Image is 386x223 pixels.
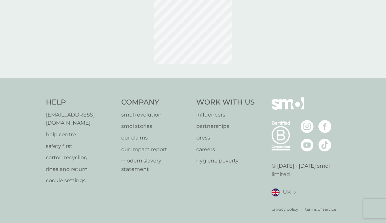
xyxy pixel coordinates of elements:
[46,130,115,139] a: help centre
[283,188,291,196] span: UK
[121,134,190,142] a: our claims
[46,153,115,162] a: carton recycling
[294,191,296,194] img: select a new location
[121,122,190,130] a: smol stories
[272,97,304,119] img: smol
[196,111,255,119] a: influencers
[318,139,331,151] img: visit the smol Tiktok page
[272,188,280,196] img: UK flag
[121,111,190,119] a: smol revolution
[46,97,115,107] h4: Help
[121,157,190,173] a: modern slavery statement
[196,145,255,154] a: careers
[272,162,340,178] p: © [DATE] - [DATE] smol limited
[46,142,115,151] a: safety first
[46,111,115,127] a: [EMAIL_ADDRESS][DOMAIN_NAME]
[196,157,255,165] a: hygiene poverty
[196,122,255,130] a: partnerships
[46,165,115,173] a: rinse and return
[196,134,255,142] a: press
[318,120,331,133] img: visit the smol Facebook page
[196,97,255,107] h4: Work With Us
[46,176,115,185] a: cookie settings
[272,206,298,212] a: privacy policy
[305,206,336,212] a: terms of service
[301,120,314,133] img: visit the smol Instagram page
[121,97,190,107] h4: Company
[121,145,190,154] a: our impact report
[301,139,314,151] img: visit the smol Youtube page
